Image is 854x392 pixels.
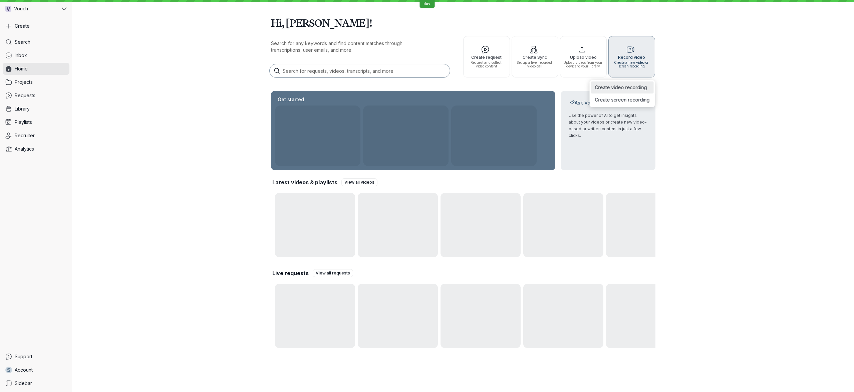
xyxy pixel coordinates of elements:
span: Create screen recording [595,96,650,103]
a: View all requests [313,269,353,277]
a: Library [3,103,69,115]
a: SAccount [3,364,69,376]
a: Sidebar [3,377,69,389]
span: Support [15,353,32,360]
a: Recruiter [3,130,69,142]
h2: Latest videos & playlists [272,179,337,186]
span: Record video [611,55,652,59]
span: Upload videos from your device to your library [563,61,604,68]
span: Projects [15,79,33,85]
span: Sidebar [15,380,32,387]
button: Create requestRequest and collect video content [463,36,510,77]
button: Record videoCreate a new video or screen recording [608,36,655,77]
a: Home [3,63,69,75]
span: Create request [466,55,507,59]
p: Search for any keywords and find content matches through transcriptions, user emails, and more. [271,40,431,53]
a: Inbox [3,49,69,61]
span: Upload video [563,55,604,59]
span: Recruiter [15,132,35,139]
div: Vouch [3,3,60,15]
span: Create video recording [595,84,650,91]
button: Create SyncSet up a live, recorded video call [512,36,558,77]
button: VVouch [3,3,69,15]
span: Inbox [15,52,27,59]
span: Analytics [15,146,34,152]
p: Use the power of AI to get insights about your videos or create new video-based or written conten... [569,112,647,139]
a: View all videos [341,178,377,186]
span: V [6,5,10,12]
span: View all videos [344,179,374,186]
input: Search for requests, videos, transcripts, and more... [270,64,450,77]
button: Create screen recording [591,94,654,106]
a: Analytics [3,143,69,155]
span: Request and collect video content [466,61,507,68]
a: Support [3,351,69,363]
a: Search [3,36,69,48]
button: Upload videoUpload videos from your device to your library [560,36,607,77]
button: Create video recording [591,81,654,93]
button: Create [3,20,69,32]
span: Create a new video or screen recording [611,61,652,68]
span: Home [15,65,28,72]
a: Requests [3,89,69,102]
span: Vouch [14,5,28,12]
a: Projects [3,76,69,88]
span: Set up a live, recorded video call [515,61,555,68]
h2: Ask Vouch [569,100,600,106]
span: Playlists [15,119,32,126]
h1: Hi, [PERSON_NAME]! [271,13,655,32]
span: Library [15,106,30,112]
span: Create [15,23,30,29]
span: Requests [15,92,35,99]
span: Account [15,367,33,373]
span: Create Sync [515,55,555,59]
span: View all requests [316,270,350,276]
span: S [7,367,11,373]
h2: Live requests [272,269,309,277]
div: Record videoCreate a new video or screen recording [590,80,655,107]
span: Search [15,39,30,45]
a: Playlists [3,116,69,128]
h2: Get started [276,96,305,103]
